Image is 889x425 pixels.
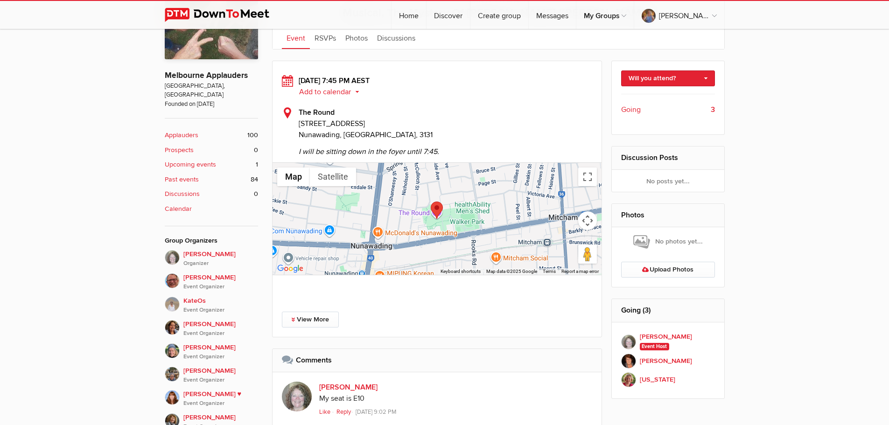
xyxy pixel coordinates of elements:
a: Prospects 0 [165,145,258,155]
span: Event Host [640,343,669,350]
div: Group Organizers [165,236,258,246]
a: [PERSON_NAME] [621,352,715,370]
a: Upcoming events 1 [165,160,258,170]
img: Vikki ♥ [165,390,180,405]
img: KateOs [165,297,180,312]
img: Google [275,263,306,275]
a: Discover [427,1,470,29]
span: [PERSON_NAME] [183,249,258,268]
div: No posts yet... [612,170,724,192]
a: Terms (opens in new tab) [543,269,556,274]
a: Calendar [165,204,258,214]
a: [PERSON_NAME]Organizer [165,250,258,268]
span: [STREET_ADDRESS] [299,118,593,129]
i: Event Organizer [183,376,258,384]
h2: Comments [282,349,593,371]
a: Discussions 0 [165,189,258,199]
img: Michael Mariani [165,273,180,288]
span: I will be sitting down in the foyer until 7:45. [299,140,593,157]
a: KateOsEvent Organizer [165,291,258,314]
i: Event Organizer [183,283,258,291]
a: [PERSON_NAME]Event Organizer [165,268,258,291]
span: Going [621,104,641,115]
a: [PERSON_NAME]Event Organizer [165,314,258,338]
span: [PERSON_NAME] [183,319,258,338]
a: Photos [621,210,644,220]
a: Report a map error [561,269,599,274]
a: Upload Photos [621,262,715,278]
a: Discussions [372,26,420,49]
b: 3 [711,104,715,115]
a: Like [319,408,332,416]
a: Event [282,26,310,49]
span: [PERSON_NAME] [183,366,258,384]
a: Open this area in Google Maps (opens a new window) [275,263,306,275]
span: Like [319,408,330,416]
b: [US_STATE] [640,375,675,385]
a: [US_STATE] [621,370,715,389]
a: Applauders 100 [165,130,258,140]
i: Event Organizer [183,329,258,338]
a: Past events 84 [165,174,258,185]
img: Sue Parks [165,320,180,335]
button: Keyboard shortcuts [441,268,481,275]
b: Calendar [165,204,192,214]
img: Lynette W [621,334,636,349]
img: Lynette W [282,382,312,411]
a: View More [282,312,339,327]
a: Create group [470,1,528,29]
button: Show street map [277,167,310,186]
a: Messages [529,1,576,29]
a: Home [392,1,426,29]
i: Organizer [183,259,258,268]
a: RSVPs [310,26,341,49]
a: [PERSON_NAME] [319,383,378,392]
i: Event Organizer [183,353,258,361]
img: Virginia [621,372,636,387]
div: [DATE] 7:45 PM AEST [282,75,593,98]
span: 84 [251,174,258,185]
img: DownToMeet [165,8,284,22]
a: Discussion Posts [621,153,678,162]
img: Natalie [621,354,636,369]
span: 1 [256,160,258,170]
a: Will you attend? [621,70,715,86]
b: Upcoming events [165,160,216,170]
button: Map camera controls [578,211,597,230]
button: Show satellite imagery [310,167,356,186]
span: [PERSON_NAME] ♥ [183,389,258,408]
span: [PERSON_NAME] [183,342,258,361]
img: Lynette W [165,250,180,265]
a: [PERSON_NAME] Event Host [621,332,715,352]
span: 0 [254,189,258,199]
h2: Going (3) [621,299,715,321]
b: Discussions [165,189,200,199]
i: Event Organizer [183,399,258,408]
img: Sue Joseph [165,367,180,382]
button: Add to calendar [299,88,366,96]
a: Reply [336,408,354,416]
b: The Round [299,108,335,117]
span: 0 [254,145,258,155]
a: [PERSON_NAME] ♥Event Organizer [165,384,258,408]
div: My seat is E10 [319,393,593,405]
img: Alison [165,343,180,358]
span: Map data ©2025 Google [486,269,537,274]
a: [PERSON_NAME] [634,1,724,29]
b: Prospects [165,145,194,155]
a: My Groups [576,1,634,29]
span: [GEOGRAPHIC_DATA], [GEOGRAPHIC_DATA] [165,82,258,100]
span: [PERSON_NAME] [183,272,258,291]
a: [PERSON_NAME]Event Organizer [165,361,258,384]
span: [DATE] 9:02 PM [356,408,396,416]
a: Photos [341,26,372,49]
span: Founded on [DATE] [165,100,258,109]
b: [PERSON_NAME] [640,356,692,366]
span: No photos yet... [633,234,703,250]
button: Drag Pegman onto the map to open Street View [578,245,597,264]
span: 100 [247,130,258,140]
b: Applauders [165,130,198,140]
span: Nunawading, [GEOGRAPHIC_DATA], 3131 [299,130,433,139]
i: Event Organizer [183,306,258,314]
span: KateOs [183,296,258,314]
